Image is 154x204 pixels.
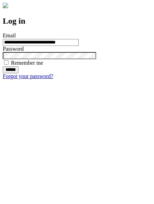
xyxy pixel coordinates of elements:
a: Forgot your password? [3,73,53,79]
label: Remember me [11,60,43,66]
h2: Log in [3,16,151,26]
label: Password [3,46,24,52]
label: Email [3,33,16,38]
img: logo-4e3dc11c47720685a147b03b5a06dd966a58ff35d612b21f08c02c0306f2b779.png [3,3,8,8]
